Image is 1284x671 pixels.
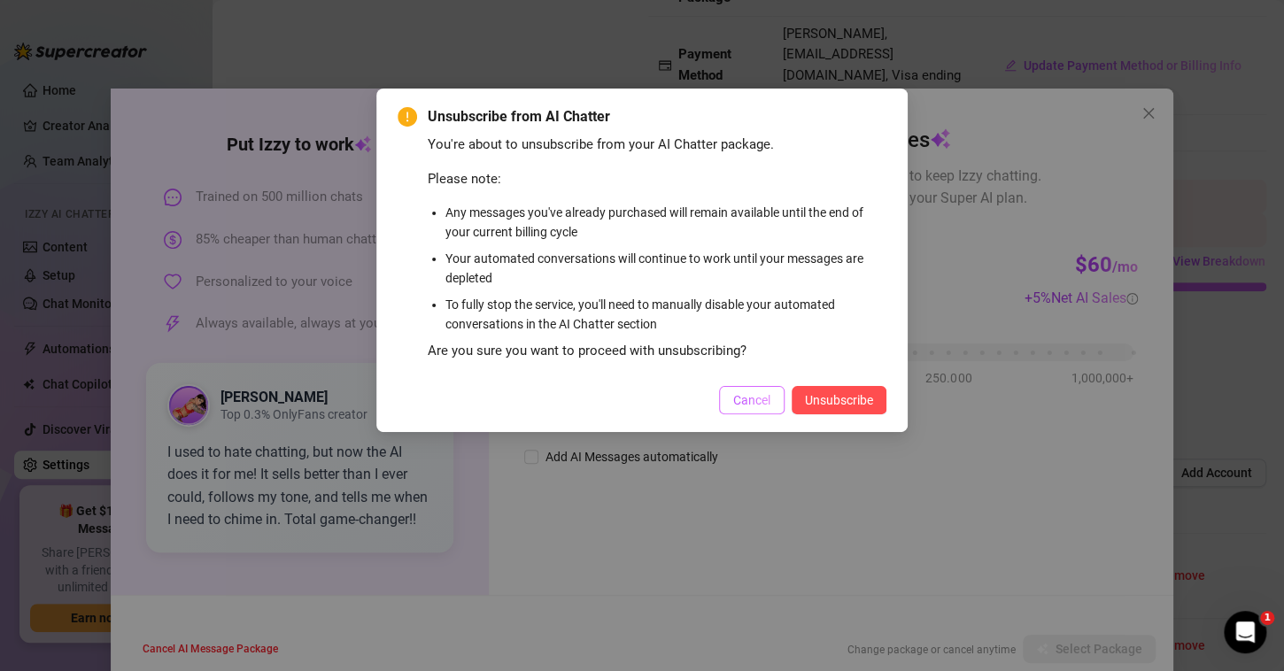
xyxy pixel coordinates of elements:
span: Unsubscribe [805,393,873,407]
iframe: Intercom live chat [1224,611,1266,653]
span: Cancel [733,393,770,407]
div: You're about to unsubscribe from your AI Chatter package. [428,135,886,156]
span: exclamation-circle [398,107,417,127]
div: Please note: [428,169,886,190]
span: Unsubscribe from AI Chatter [428,106,886,127]
li: To fully stop the service, you'll need to manually disable your automated conversations in the AI... [445,295,886,334]
li: Your automated conversations will continue to work until your messages are depleted [445,249,886,288]
button: Unsubscribe [792,386,886,414]
span: 1 [1260,611,1274,625]
li: Any messages you've already purchased will remain available until the end of your current billing... [445,203,886,242]
button: Cancel [719,386,785,414]
div: Are you sure you want to proceed with unsubscribing? [428,341,886,362]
